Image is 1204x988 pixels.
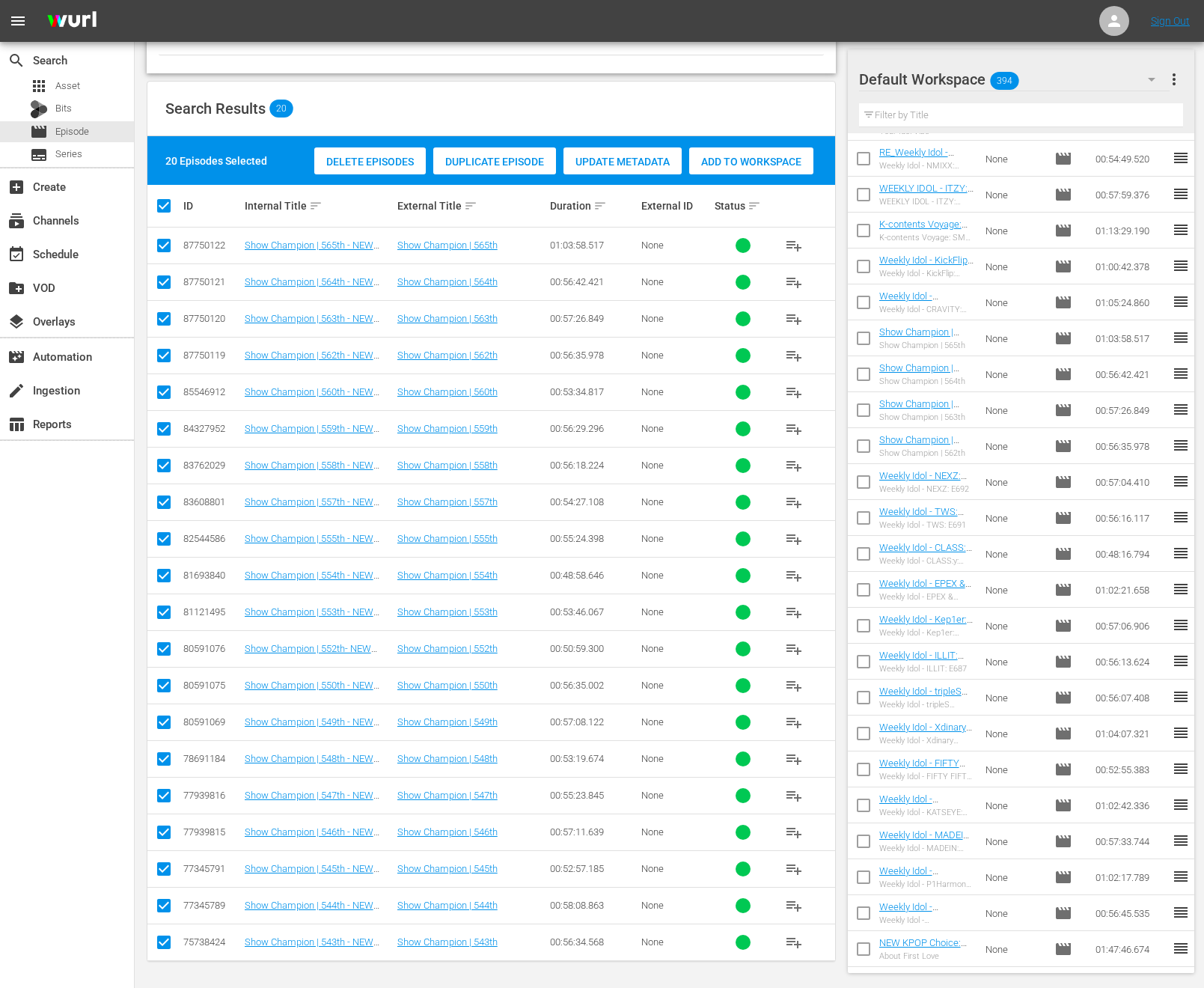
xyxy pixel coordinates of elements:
span: playlist_add [785,750,803,768]
span: playlist_add [785,713,803,731]
div: Weekly Idol - CRAVITY: E699 [879,305,974,314]
a: Show Champion | 543th [397,936,498,948]
span: playlist_add [785,677,803,695]
div: 00:56:18.224 [550,460,637,471]
a: Show Champion | 554th - NEW [DOMAIN_NAME] - SSTV - 202505 [245,570,387,592]
span: reorder [1172,185,1190,203]
a: Show Champion | 552th- NEW [DOMAIN_NAME] - SSTV - 202504 [245,643,387,665]
span: Duplicate Episode [433,156,556,168]
span: Asset [55,79,80,94]
span: playlist_add [785,567,803,585]
span: reorder [1172,616,1190,634]
a: Show Champion | 554th [397,570,498,581]
div: None [641,643,710,654]
td: None [980,320,1048,356]
button: playlist_add [776,264,812,300]
div: Status [715,197,771,215]
div: Internal Title [245,197,393,215]
td: None [980,213,1048,248]
a: Weekly Idol - CLASS:y: E690 - NEW [DOMAIN_NAME] - SSTV - 202501 [879,542,973,587]
span: sort [309,199,323,213]
button: more_vert [1165,61,1183,97]
div: Weekly Idol - tripleS Visionary Vision: E686 [879,700,974,710]
a: Sign Out [1151,15,1190,27]
span: reorder [1172,544,1190,562]
button: playlist_add [776,924,812,960]
div: 01:03:58.517 [550,240,637,251]
div: 80591069 [183,716,240,728]
a: Show Champion | 558th - NEW [DOMAIN_NAME] - SSTV - 202506 [245,460,387,482]
td: 00:57:26.849 [1090,392,1172,428]
td: None [980,428,1048,464]
button: playlist_add [776,484,812,520]
span: Search Results [165,100,266,118]
td: None [980,392,1048,428]
div: 00:57:26.849 [550,313,637,324]
a: Show Champion | 560th [397,386,498,397]
td: 00:56:42.421 [1090,356,1172,392]
div: Show Champion | 562th [879,448,974,458]
a: Weekly Idol - ILLIT: E687 - NEW [DOMAIN_NAME] - SSTV - 202412 [879,650,964,695]
a: Weekly Idol - Kep1er: E688 - NEW [DOMAIN_NAME] - SSTV - 202412 [879,614,973,659]
a: Show Champion | 565th [397,240,498,251]
td: 00:56:07.408 [1090,680,1172,716]
span: Reports [7,415,25,433]
span: reorder [1172,724,1190,742]
button: playlist_add [776,411,812,447]
div: None [641,533,710,544]
div: 00:53:34.817 [550,386,637,397]
td: 01:04:07.321 [1090,716,1172,751]
span: reorder [1172,508,1190,526]
a: Weekly Idol - BOYNEXTDOOR: E680 - NEW [DOMAIN_NAME] - SSTV - 202410 [879,901,974,957]
button: playlist_add [776,814,812,850]
div: None [641,240,710,251]
span: Channels [7,212,25,230]
a: Show Champion | 544th [397,900,498,911]
div: 84327952 [183,423,240,434]
a: Show Champion | 557th [397,496,498,507]
span: playlist_add [785,457,803,475]
div: 00:55:23.845 [550,790,637,801]
div: ID [183,200,240,212]
div: None [641,460,710,471]
span: playlist_add [785,347,803,365]
a: Show Champion | 547th - NEW [DOMAIN_NAME] - SSTV - 202503 [245,790,387,812]
a: Weekly Idol - KATSEYE: E683 - NEW [DOMAIN_NAME] - SSTV - 202411 [879,793,973,838]
span: reorder [1172,652,1190,670]
td: 00:57:06.906 [1090,608,1172,644]
div: 20 Episodes Selected [165,153,267,168]
td: 01:02:21.658 [1090,572,1172,608]
span: Episode [1054,473,1072,491]
a: Weekly Idol - tripleS Visionary Vision: E686 - NEW [DOMAIN_NAME] - SSTV - 202412 [879,686,972,742]
span: playlist_add [785,530,803,548]
div: None [641,680,710,691]
a: Show Champion | 543th - NEW [DOMAIN_NAME] - SSTV - 202502 [245,936,387,959]
button: Delete Episodes [314,147,426,174]
div: 00:53:19.674 [550,753,637,764]
button: playlist_add [776,228,812,263]
a: Show Champion | 559th - NEW [DOMAIN_NAME] - SSTV - 202506 [245,423,387,445]
div: Weekly Idol - KATSEYE: E683 [879,808,974,817]
a: Show Champion | 564th - NEW [DOMAIN_NAME] - SSTV - 202508 [879,362,959,407]
div: 00:56:42.421 [550,276,637,287]
td: None [980,284,1048,320]
span: 394 [990,65,1018,97]
div: Weekly Idol - Xdinary Heroes: E685 [879,736,974,745]
a: Show Champion | 557th - NEW [DOMAIN_NAME] - SSTV - 202506 [245,496,387,519]
button: Update Metadata [563,147,682,174]
div: 00:56:35.978 [550,350,637,361]
a: Show Champion | 563th - NEW [DOMAIN_NAME] - SSTV - 202508 [245,313,387,335]
div: 80591075 [183,680,240,691]
div: 82544586 [183,533,240,544]
div: 87750120 [183,313,240,324]
td: None [980,787,1048,823]
a: K-contents Voyage: S1 E2 - SM Stage Collection - SSTV - 202503 [879,219,968,263]
a: RE_Weekly Idol - NMIXX: E648- NEW [DOMAIN_NAME] - SSTV - 202402 [879,147,960,192]
span: Asset [30,77,48,95]
button: playlist_add [776,338,812,373]
a: Weekly Idol - MADEIN: E682 - NEW [DOMAIN_NAME] - SSTV - 202411 [879,829,972,874]
td: None [980,356,1048,392]
span: Episode [1054,365,1072,383]
a: Show Champion | 545th - NEW [DOMAIN_NAME] - SSTV - 202503 [245,863,387,885]
div: Duration [550,197,637,215]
